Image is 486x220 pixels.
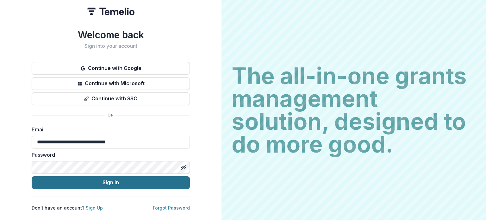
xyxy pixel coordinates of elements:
h1: Welcome back [32,29,190,41]
button: Sign In [32,176,190,189]
keeper-lock: Open Keeper Popup [170,164,177,171]
a: Forgot Password [153,205,190,211]
label: Password [32,151,186,159]
p: Don't have an account? [32,204,103,211]
h2: Sign into your account [32,43,190,49]
a: Sign Up [86,205,103,211]
button: Toggle password visibility [178,162,189,173]
button: Continue with SSO [32,92,190,105]
label: Email [32,126,186,133]
button: Continue with Google [32,62,190,75]
button: Continue with Microsoft [32,77,190,90]
img: Temelio [87,8,134,15]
